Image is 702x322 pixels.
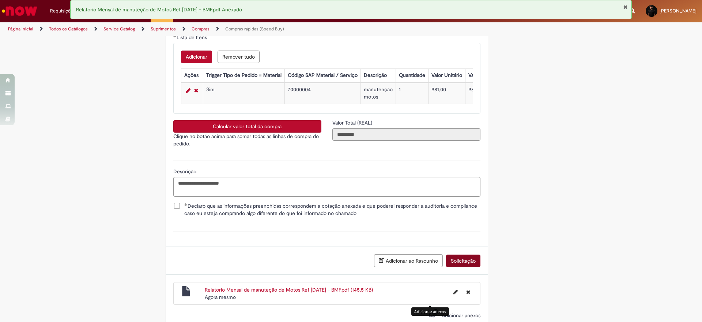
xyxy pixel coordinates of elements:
[173,34,177,37] span: Obrigatório Preenchido
[173,177,480,197] textarea: Descrição
[192,86,200,95] a: Remover linha 1
[8,26,33,32] a: Página inicial
[184,202,480,217] span: Declaro que as informações preenchidas correspondem a cotação anexada e que poderei responder a a...
[173,133,321,147] p: Clique no botão acima para somar todas as linhas de compra do pedido.
[49,26,88,32] a: Todos os Catálogos
[332,119,374,126] label: Somente leitura - Valor Total (REAL)
[76,6,242,13] span: Relatorio Mensal de manuteção de Motos Ref [DATE] - BMF.pdf Anexado
[103,26,135,32] a: Service Catalog
[203,69,284,82] th: Trigger Tipo de Pedido = Material
[192,26,210,32] a: Compras
[205,286,373,293] a: Relatorio Mensal de manuteção de Motos Ref [DATE] - BMF.pdf (145.5 KB)
[449,286,462,298] button: Editar nome de arquivo Relatorio Mensal de manuteção de Motos Ref Setembro 2025 - BMF.pdf
[225,26,284,32] a: Compras rápidas (Speed Buy)
[361,69,396,82] th: Descrição
[173,120,321,133] button: Calcular valor total da compra
[173,168,198,175] span: Descrição
[411,307,449,316] div: Adicionar anexos
[374,254,443,267] button: Adicionar ao Rascunho
[50,7,76,15] span: Requisições
[205,294,236,300] span: Agora mesmo
[332,128,480,141] input: Valor Total (REAL)
[396,69,428,82] th: Quantidade
[205,294,236,300] time: 01/10/2025 15:10:39
[284,83,361,104] td: 70000004
[203,83,284,104] td: Sim
[361,83,396,104] td: manutenção motos
[462,286,475,298] button: Excluir Relatorio Mensal de manuteção de Motos Ref Setembro 2025 - BMF.pdf
[177,34,208,41] span: Lista de Itens
[442,312,480,319] span: Adicionar anexos
[284,69,361,82] th: Código SAP Material / Serviço
[446,255,480,267] button: Solicitação
[623,4,628,10] button: Fechar Notificação
[465,69,512,82] th: Valor Total Moeda
[218,51,260,63] button: Remove all rows for Lista de Itens
[181,51,212,63] button: Add a row for Lista de Itens
[428,83,465,104] td: 981,00
[660,8,697,14] span: [PERSON_NAME]
[181,69,203,82] th: Ações
[184,86,192,95] a: Editar Linha 1
[396,83,428,104] td: 1
[428,69,465,82] th: Valor Unitário
[184,203,188,206] span: Obrigatório Preenchido
[1,4,38,18] img: ServiceNow
[465,83,512,104] td: 981,00
[151,26,176,32] a: Suprimentos
[5,22,463,36] ul: Trilhas de página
